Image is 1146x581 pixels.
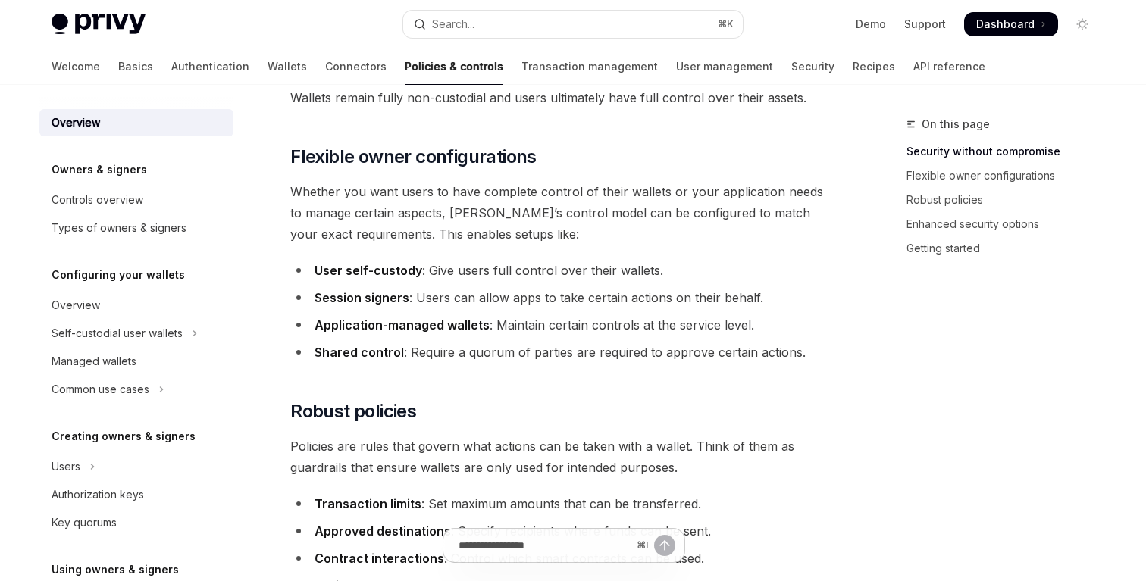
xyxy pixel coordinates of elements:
a: Controls overview [39,186,233,214]
a: Connectors [325,48,387,85]
button: Send message [654,535,675,556]
img: light logo [52,14,146,35]
span: Whether you want users to have complete control of their wallets or your application needs to man... [290,181,837,245]
div: Users [52,458,80,476]
span: On this page [922,115,990,133]
a: Security [791,48,834,85]
a: Overview [39,292,233,319]
a: Support [904,17,946,32]
a: Policies & controls [405,48,503,85]
a: Getting started [906,236,1107,261]
li: : Maintain certain controls at the service level. [290,314,837,336]
a: Wallets [268,48,307,85]
span: Robust policies [290,399,416,423]
a: Dashboard [964,12,1058,36]
a: Welcome [52,48,100,85]
span: Flexible owner configurations [290,145,537,169]
div: Managed wallets [52,352,136,370]
li: : Specify recipients where funds can be sent. [290,520,837,542]
strong: Application-managed wallets [315,317,490,333]
h5: Owners & signers [52,161,147,179]
a: Basics [118,48,153,85]
div: Overview [52,114,100,132]
div: Authorization keys [52,486,144,504]
span: Policies are rules that govern what actions can be taken with a wallet. Think of them as guardrai... [290,436,837,478]
a: User management [676,48,773,85]
div: Controls overview [52,191,143,209]
div: Types of owners & signers [52,219,186,237]
strong: Session signers [315,290,409,305]
li: : Users can allow apps to take certain actions on their behalf. [290,287,837,308]
h5: Configuring your wallets [52,266,185,284]
div: Key quorums [52,514,117,532]
strong: Transaction limits [315,496,421,511]
div: Common use cases [52,380,149,398]
a: Managed wallets [39,348,233,375]
div: Search... [432,15,474,33]
input: Ask a question... [459,529,631,562]
strong: Approved destinations [315,523,451,539]
a: Security without compromise [906,139,1107,164]
a: Flexible owner configurations [906,164,1107,188]
a: Enhanced security options [906,212,1107,236]
h5: Creating owners & signers [52,427,196,445]
a: Robust policies [906,188,1107,212]
button: Toggle Users section [39,453,233,480]
button: Toggle Self-custodial user wallets section [39,320,233,347]
li: : Require a quorum of parties are required to approve certain actions. [290,342,837,363]
span: ⌘ K [718,18,734,30]
a: Types of owners & signers [39,214,233,242]
a: Authentication [171,48,249,85]
button: Open search [403,11,743,38]
li: : Set maximum amounts that can be transferred. [290,493,837,514]
a: Recipes [853,48,895,85]
a: Authorization keys [39,481,233,508]
a: API reference [913,48,985,85]
a: Overview [39,109,233,136]
button: Toggle dark mode [1070,12,1094,36]
a: Transaction management [521,48,658,85]
strong: Shared control [315,345,404,360]
h5: Using owners & signers [52,561,179,579]
a: Key quorums [39,509,233,536]
strong: User self-custody [315,263,422,278]
span: Dashboard [976,17,1035,32]
div: Overview [52,296,100,314]
div: Self-custodial user wallets [52,324,183,342]
a: Demo [856,17,886,32]
li: : Give users full control over their wallets. [290,260,837,281]
button: Toggle Common use cases section [39,376,233,403]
